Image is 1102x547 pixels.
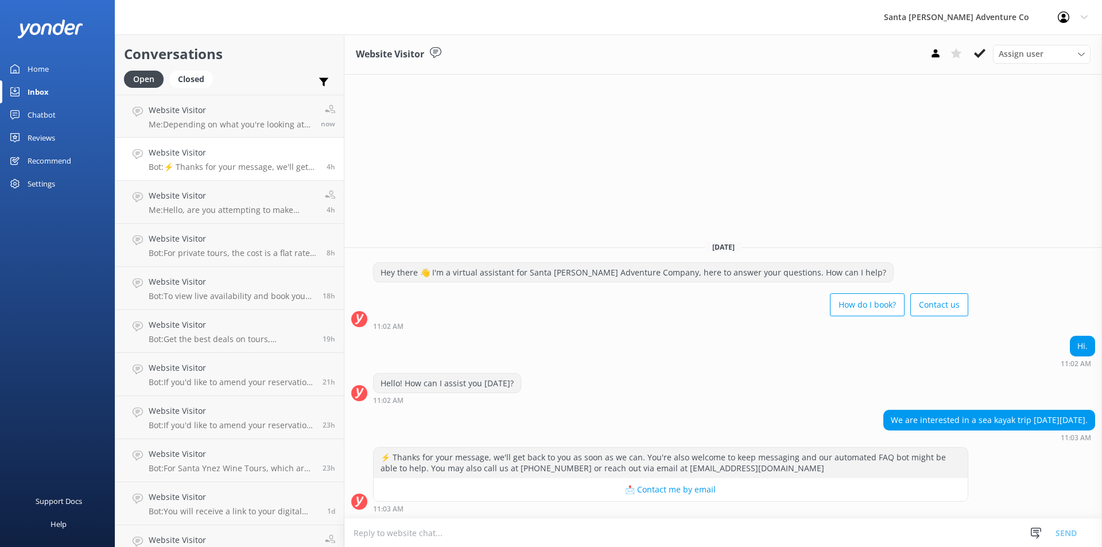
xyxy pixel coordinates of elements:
a: Open [124,72,169,85]
div: Support Docs [36,490,82,513]
a: Website VisitorBot:You will receive a link to your digital waiver form in your confirmation email... [115,482,344,525]
button: 📩 Contact me by email [374,478,968,501]
div: Hey there 👋 I'm a virtual assistant for Santa [PERSON_NAME] Adventure Company, here to answer you... [374,263,893,282]
div: Sep 05 2025 11:02am (UTC -07:00) America/Tijuana [1061,359,1095,367]
p: Me: Hello, are you attempting to make changes or want to see your tour details? Sorry to hear you... [149,205,316,215]
span: [DATE] [705,242,742,252]
p: Bot: For Santa Ynez Wine Tours, which are part of the Mainland tours, full refunds are available ... [149,463,314,474]
h4: Website Visitor [149,405,314,417]
span: Sep 04 2025 08:55pm (UTC -07:00) America/Tijuana [323,291,335,301]
div: Sep 05 2025 11:02am (UTC -07:00) America/Tijuana [373,396,521,404]
p: Bot: You will receive a link to your digital waiver form in your confirmation email. Each guest m... [149,506,319,517]
div: Assign User [993,45,1091,63]
div: Sep 05 2025 11:03am (UTC -07:00) America/Tijuana [373,505,968,513]
div: ⚡ Thanks for your message, we'll get back to you as soon as we can. You're also welcome to keep m... [374,448,968,478]
button: How do I book? [830,293,905,316]
img: yonder-white-logo.png [17,20,83,38]
div: Hi. [1070,336,1095,356]
div: Reviews [28,126,55,149]
div: Sep 05 2025 11:02am (UTC -07:00) America/Tijuana [373,322,968,330]
h4: Website Visitor [149,534,316,546]
span: Sep 04 2025 03:44pm (UTC -07:00) America/Tijuana [323,463,335,473]
a: Website VisitorBot:If you'd like to amend your reservation, please contact the Santa [PERSON_NAME... [115,353,344,396]
h4: Website Visitor [149,448,314,460]
strong: 11:02 AM [1061,360,1091,367]
strong: 11:02 AM [373,397,403,404]
div: Sep 05 2025 11:03am (UTC -07:00) America/Tijuana [883,433,1095,441]
p: Bot: To view live availability and book your Santa [PERSON_NAME] Adventure tour, click [URL][DOMA... [149,291,314,301]
span: Sep 04 2025 08:07pm (UTC -07:00) America/Tijuana [323,334,335,344]
a: Website VisitorBot:For Santa Ynez Wine Tours, which are part of the Mainland tours, full refunds ... [115,439,344,482]
div: Open [124,71,164,88]
a: Website VisitorMe:Depending on what you're looking at booking the tours can vary in cost, we woul... [115,95,344,138]
span: Sep 04 2025 05:26pm (UTC -07:00) America/Tijuana [323,377,335,387]
a: Website VisitorBot:If you'd like to amend your reservation, please contact the Santa [PERSON_NAME... [115,396,344,439]
h4: Website Visitor [149,189,316,202]
h4: Website Visitor [149,232,318,245]
p: Bot: ⚡ Thanks for your message, we'll get back to you as soon as we can. You're also welcome to k... [149,162,318,172]
div: Inbox [28,80,49,103]
h4: Website Visitor [149,362,314,374]
span: Sep 04 2025 04:19pm (UTC -07:00) America/Tijuana [323,420,335,430]
div: We are interested in a sea kayak trip [DATE][DATE]. [884,410,1095,430]
span: Sep 05 2025 10:35am (UTC -07:00) America/Tijuana [327,205,335,215]
span: Sep 05 2025 03:19pm (UTC -07:00) America/Tijuana [321,119,335,129]
p: Bot: If you'd like to amend your reservation, please contact the Santa [PERSON_NAME] Adventure Co... [149,377,314,387]
strong: 11:02 AM [373,323,403,330]
button: Contact us [910,293,968,316]
h4: Website Visitor [149,104,312,117]
a: Website VisitorBot:For private tours, the cost is a flat rate depending on the type of tour. For ... [115,224,344,267]
span: Sep 05 2025 07:15am (UTC -07:00) America/Tijuana [327,248,335,258]
div: Hello! How can I assist you [DATE]? [374,374,521,393]
strong: 11:03 AM [373,506,403,513]
div: Closed [169,71,213,88]
h4: Website Visitor [149,276,314,288]
a: Website VisitorBot:⚡ Thanks for your message, we'll get back to you as soon as we can. You're als... [115,138,344,181]
p: Bot: If you'd like to amend your reservation, please contact the Santa [PERSON_NAME] Adventure Co... [149,420,314,430]
h4: Website Visitor [149,491,319,503]
p: Bot: For private tours, the cost is a flat rate depending on the type of tour. For group tours, t... [149,248,318,258]
strong: 11:03 AM [1061,435,1091,441]
p: Bot: Get the best deals on tours, adventures, and group activities in [GEOGRAPHIC_DATA][PERSON_NA... [149,334,314,344]
h4: Website Visitor [149,319,314,331]
div: Recommend [28,149,71,172]
h3: Website Visitor [356,47,424,62]
h2: Conversations [124,43,335,65]
div: Help [51,513,67,536]
a: Closed [169,72,219,85]
a: Website VisitorBot:Get the best deals on tours, adventures, and group activities in [GEOGRAPHIC_D... [115,310,344,353]
span: Sep 05 2025 11:03am (UTC -07:00) America/Tijuana [327,162,335,172]
a: Website VisitorMe:Hello, are you attempting to make changes or want to see your tour details? Sor... [115,181,344,224]
span: Assign user [999,48,1043,60]
p: Me: Depending on what you're looking at booking the tours can vary in cost, we would be happy to ... [149,119,312,130]
div: Settings [28,172,55,195]
a: Website VisitorBot:To view live availability and book your Santa [PERSON_NAME] Adventure tour, cl... [115,267,344,310]
h4: Website Visitor [149,146,318,159]
div: Home [28,57,49,80]
div: Chatbot [28,103,56,126]
span: Sep 04 2025 03:12pm (UTC -07:00) America/Tijuana [327,506,335,516]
